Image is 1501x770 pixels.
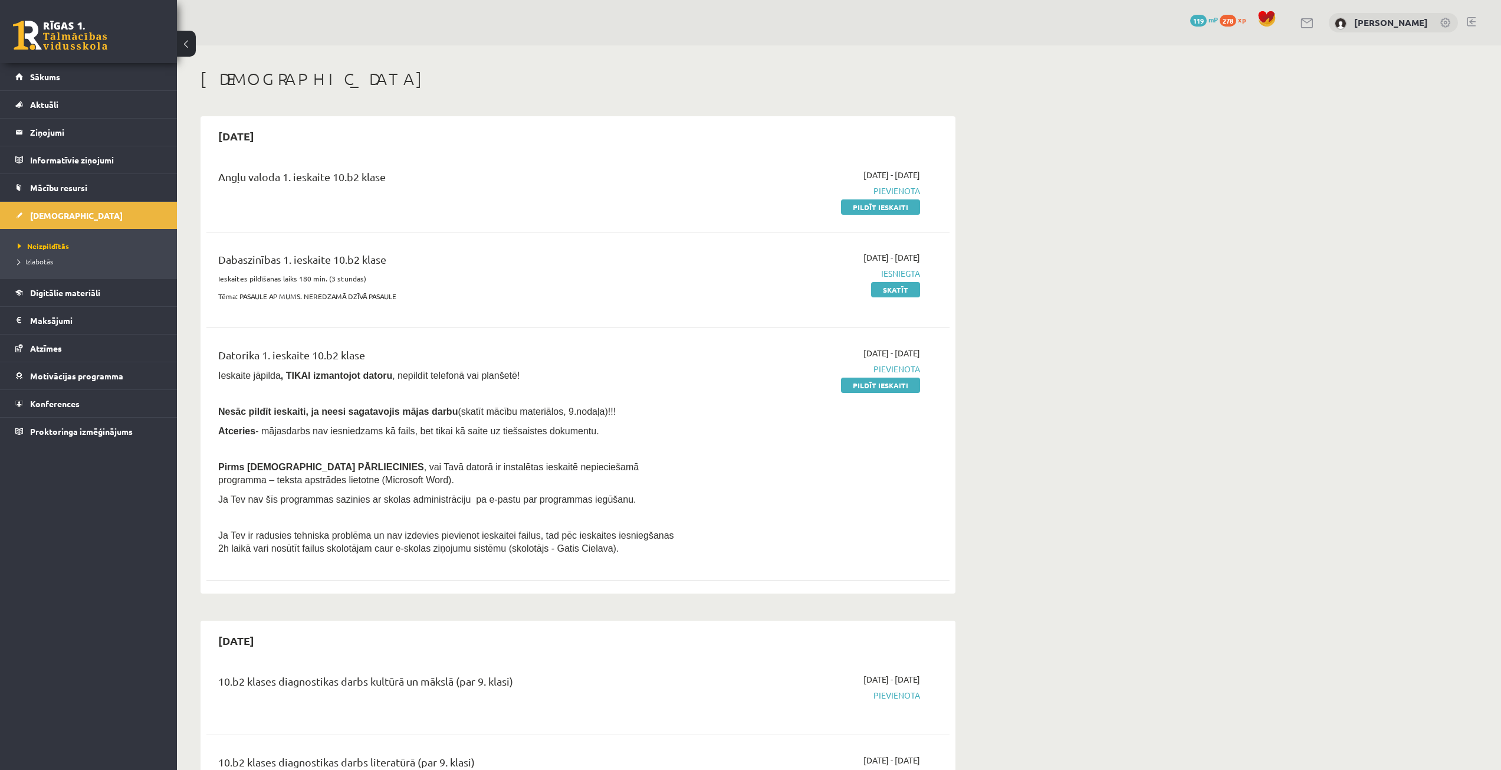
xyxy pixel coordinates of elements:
[18,256,165,267] a: Izlabotās
[218,169,680,191] div: Angļu valoda 1. ieskaite 10.b2 klase
[1190,15,1207,27] span: 119
[1220,15,1236,27] span: 278
[863,673,920,686] span: [DATE] - [DATE]
[698,363,920,375] span: Pievienota
[13,21,107,50] a: Rīgas 1. Tālmācības vidusskola
[841,199,920,215] a: Pildīt ieskaiti
[18,241,69,251] span: Neizpildītās
[698,267,920,280] span: Iesniegta
[30,371,123,381] span: Motivācijas programma
[1354,17,1428,28] a: [PERSON_NAME]
[218,673,680,695] div: 10.b2 klases diagnostikas darbs kultūrā un mākslā (par 9. klasi)
[30,99,58,110] span: Aktuāli
[206,627,266,654] h2: [DATE]
[863,347,920,359] span: [DATE] - [DATE]
[218,347,680,369] div: Datorika 1. ieskaite 10.b2 klase
[218,273,680,284] p: Ieskaites pildīšanas laiks 180 min. (3 stundas)
[218,426,599,436] span: - mājasdarbs nav iesniedzams kā fails, bet tikai kā saite uz tiešsaistes dokumentu.
[863,251,920,264] span: [DATE] - [DATE]
[15,279,162,306] a: Digitālie materiāli
[30,146,162,173] legend: Informatīvie ziņojumi
[30,287,100,298] span: Digitālie materiāli
[30,210,123,221] span: [DEMOGRAPHIC_DATA]
[1238,15,1246,24] span: xp
[30,182,87,193] span: Mācību resursi
[1335,18,1346,30] img: Alexandra Pavlova
[30,398,80,409] span: Konferences
[30,71,60,82] span: Sākums
[1190,15,1218,24] a: 119 mP
[863,754,920,766] span: [DATE] - [DATE]
[218,371,520,381] span: Ieskaite jāpilda , nepildīt telefonā vai planšetē!
[15,63,162,90] a: Sākums
[18,241,165,251] a: Neizpildītās
[218,251,680,273] div: Dabaszinības 1. ieskaite 10.b2 klase
[218,291,680,302] p: Tēma: PASAULE AP MUMS. NEREDZAMĀ DZĪVĀ PASAULE
[218,462,424,472] span: Pirms [DEMOGRAPHIC_DATA] PĀRLIECINIES
[218,494,636,504] span: Ja Tev nav šīs programmas sazinies ar skolas administrāciju pa e-pastu par programmas iegūšanu.
[1220,15,1252,24] a: 278 xp
[15,307,162,334] a: Maksājumi
[30,426,133,437] span: Proktoringa izmēģinājums
[1208,15,1218,24] span: mP
[30,343,62,353] span: Atzīmes
[15,174,162,201] a: Mācību resursi
[15,119,162,146] a: Ziņojumi
[218,407,458,417] span: Nesāc pildīt ieskaiti, ja neesi sagatavojis mājas darbu
[281,371,392,381] b: , TIKAI izmantojot datoru
[871,282,920,297] a: Skatīt
[15,335,162,362] a: Atzīmes
[15,91,162,118] a: Aktuāli
[15,146,162,173] a: Informatīvie ziņojumi
[15,362,162,389] a: Motivācijas programma
[841,378,920,393] a: Pildīt ieskaiti
[15,390,162,417] a: Konferences
[30,119,162,146] legend: Ziņojumi
[218,530,674,553] span: Ja Tev ir radusies tehniska problēma un nav izdevies pievienot ieskaitei failus, tad pēc ieskaite...
[218,426,255,436] b: Atceries
[206,122,266,150] h2: [DATE]
[15,202,162,229] a: [DEMOGRAPHIC_DATA]
[30,307,162,334] legend: Maksājumi
[863,169,920,181] span: [DATE] - [DATE]
[218,462,639,485] span: , vai Tavā datorā ir instalētas ieskaitē nepieciešamā programma – teksta apstrādes lietotne (Micr...
[698,689,920,702] span: Pievienota
[18,257,53,266] span: Izlabotās
[201,69,955,89] h1: [DEMOGRAPHIC_DATA]
[458,407,616,417] span: (skatīt mācību materiālos, 9.nodaļa)!!!
[15,418,162,445] a: Proktoringa izmēģinājums
[698,185,920,197] span: Pievienota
